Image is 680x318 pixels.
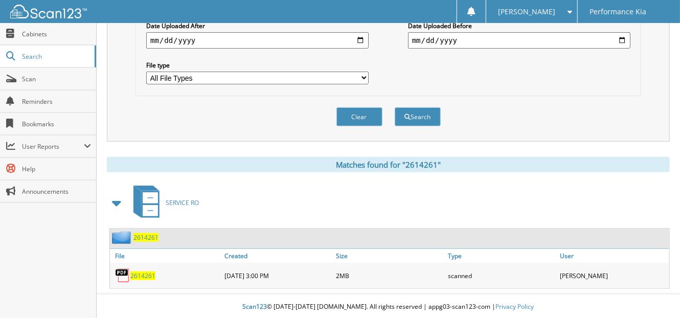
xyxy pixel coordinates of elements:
[243,302,267,311] span: Scan123
[408,32,630,49] input: end
[496,302,534,311] a: Privacy Policy
[22,30,91,38] span: Cabinets
[22,97,91,106] span: Reminders
[107,157,670,172] div: Matches found for "2614261"
[629,269,680,318] iframe: Chat Widget
[146,21,369,30] label: Date Uploaded After
[336,107,382,126] button: Clear
[127,183,199,223] a: SERVICE RO
[110,249,222,263] a: File
[334,265,446,286] div: 2MB
[22,142,84,151] span: User Reports
[222,265,334,286] div: [DATE] 3:00 PM
[222,249,334,263] a: Created
[445,265,557,286] div: scanned
[334,249,446,263] a: Size
[395,107,441,126] button: Search
[557,249,669,263] a: User
[590,9,646,15] span: Performance Kia
[146,61,369,70] label: File type
[22,120,91,128] span: Bookmarks
[22,75,91,83] span: Scan
[408,21,630,30] label: Date Uploaded Before
[498,9,556,15] span: [PERSON_NAME]
[557,265,669,286] div: [PERSON_NAME]
[22,165,91,173] span: Help
[133,233,158,242] a: 2614261
[115,268,130,283] img: PDF.png
[10,5,87,18] img: scan123-logo-white.svg
[166,198,199,207] span: SERVICE RO
[22,187,91,196] span: Announcements
[146,32,369,49] input: start
[112,231,133,244] img: folder2.png
[130,271,155,280] a: 2614261
[22,52,89,61] span: Search
[445,249,557,263] a: Type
